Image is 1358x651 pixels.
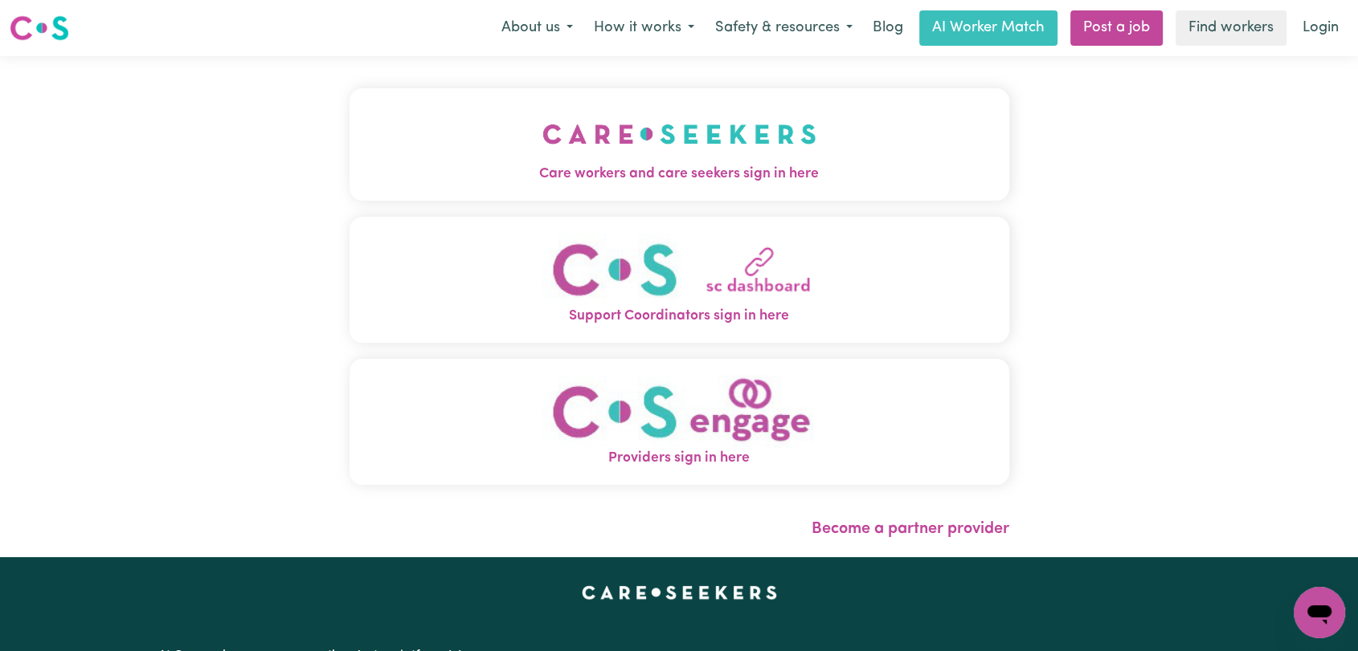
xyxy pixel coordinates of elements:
[350,448,1009,469] span: Providers sign in here
[350,164,1009,185] span: Care workers and care seekers sign in here
[1294,587,1345,638] iframe: Button to launch messaging window
[1070,10,1163,46] a: Post a job
[582,586,777,599] a: Careseekers home page
[863,10,913,46] a: Blog
[491,11,583,45] button: About us
[350,217,1009,343] button: Support Coordinators sign in here
[350,306,1009,327] span: Support Coordinators sign in here
[1176,10,1286,46] a: Find workers
[812,521,1009,537] a: Become a partner provider
[919,10,1057,46] a: AI Worker Match
[350,88,1009,201] button: Care workers and care seekers sign in here
[350,359,1009,485] button: Providers sign in here
[1293,10,1348,46] a: Login
[583,11,705,45] button: How it works
[10,10,69,47] a: Careseekers logo
[705,11,863,45] button: Safety & resources
[10,14,69,43] img: Careseekers logo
